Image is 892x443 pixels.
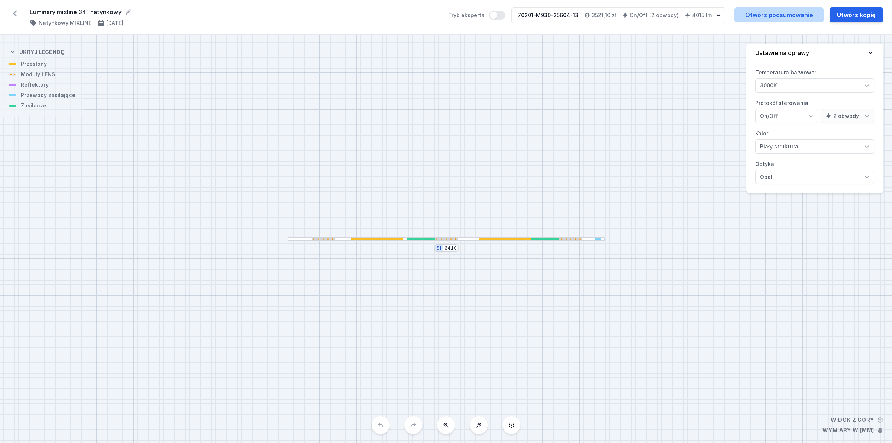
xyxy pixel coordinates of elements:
[755,97,874,123] label: Protokół sterowania:
[746,44,883,62] button: Ustawienia oprawy
[30,7,439,16] form: Luminary mixline 341 natynkowy
[9,42,64,60] button: Ukryj legendę
[125,8,132,16] button: Edytuj nazwę projektu
[755,67,874,93] label: Temperatura barwowa:
[19,48,64,56] h4: Ukryj legendę
[755,139,874,154] select: Kolor:
[830,7,883,22] button: Utwórz kopię
[755,109,818,123] select: Protokół sterowania:
[692,12,712,19] h4: 4015 lm
[445,245,456,251] input: Wymiar [mm]
[511,7,725,23] button: 70201-M930-25604-133521,10 złOn/Off (2 obwody)4015 lm
[755,78,874,93] select: Temperatura barwowa:
[755,158,874,184] label: Optyka:
[39,19,91,27] h4: Natynkowy MIXLINE
[448,11,505,20] label: Tryb eksperta
[755,48,809,57] h4: Ustawienia oprawy
[755,128,874,154] label: Kolor:
[106,19,123,27] h4: [DATE]
[592,12,616,19] h4: 3521,10 zł
[755,170,874,184] select: Optyka:
[489,11,505,20] button: Tryb eksperta
[518,12,578,19] div: 70201-M930-25604-13
[734,7,824,22] a: Otwórz podsumowanie
[630,12,679,19] h4: On/Off (2 obwody)
[821,109,874,123] select: Protokół sterowania:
